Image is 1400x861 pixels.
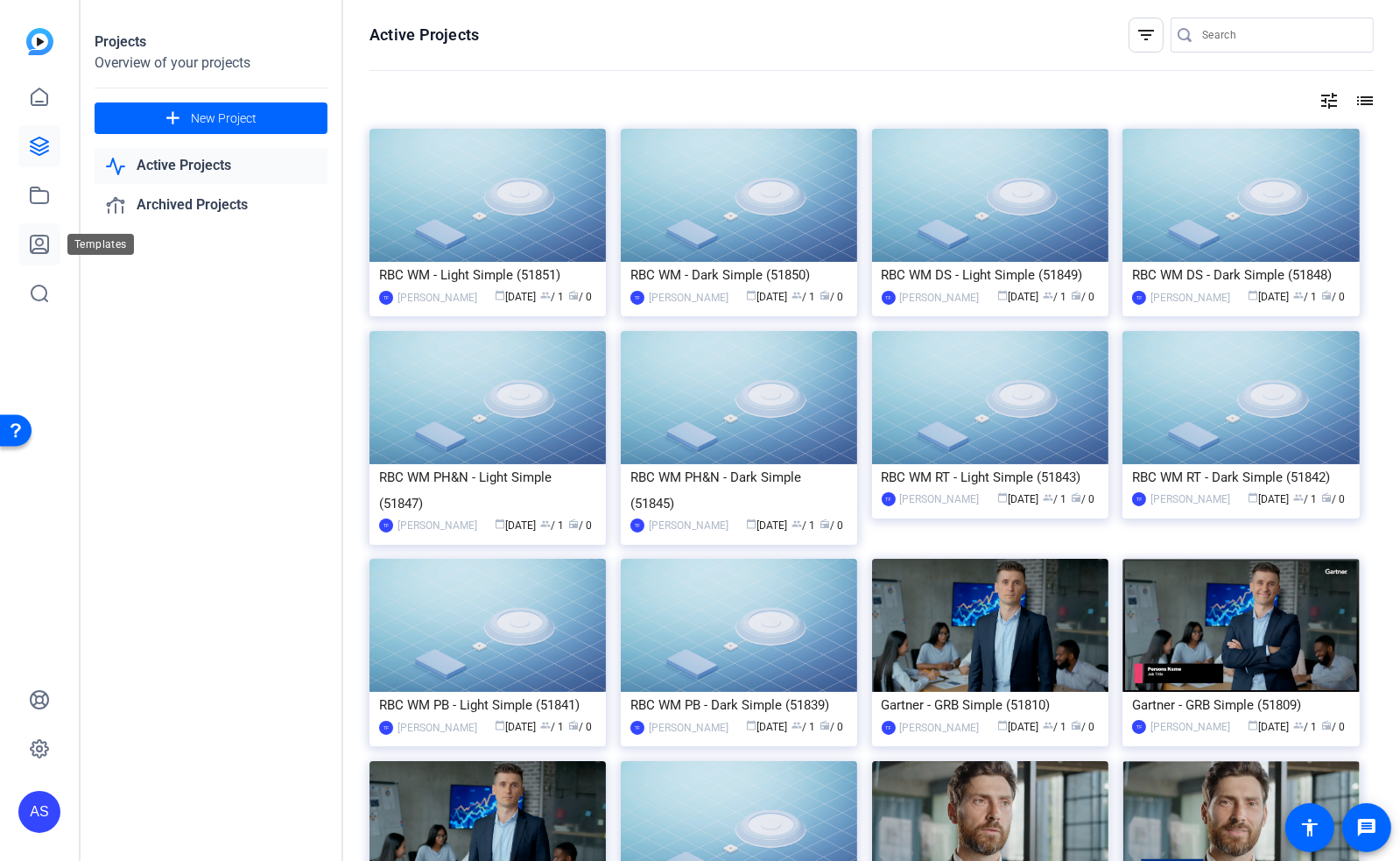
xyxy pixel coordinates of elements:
span: group [1294,290,1305,300]
div: RBC WM - Dark Simple (51850) [630,262,848,288]
div: TF [1132,291,1146,305]
div: Templates [67,234,134,255]
span: [DATE] [746,291,787,303]
span: / 1 [540,519,564,532]
span: radio [568,720,579,730]
div: Gartner - GRB Simple (51810) [882,692,1099,718]
div: Overview of your projects [95,53,327,74]
span: group [1294,720,1305,730]
div: [PERSON_NAME] [1150,718,1230,736]
span: / 1 [791,721,815,733]
span: calendar_today [495,720,505,730]
mat-icon: add [162,108,184,130]
div: TF [379,721,393,735]
mat-icon: message [1356,817,1377,838]
span: group [791,720,802,730]
span: radio [568,290,579,300]
span: [DATE] [746,519,787,532]
span: group [540,290,551,300]
span: radio [820,720,830,730]
span: group [1043,290,1053,300]
span: radio [1322,720,1333,730]
div: TF [882,291,896,305]
span: calendar_today [997,720,1008,730]
div: [PERSON_NAME] [397,719,477,737]
span: / 0 [1071,291,1094,303]
div: [PERSON_NAME] [649,719,728,737]
mat-icon: filter_list [1136,25,1157,46]
div: [PERSON_NAME] [397,517,477,534]
span: [DATE] [997,721,1038,733]
div: [PERSON_NAME] [649,517,728,534]
div: TF [630,721,644,735]
span: / 1 [791,519,815,532]
span: / 1 [1043,291,1066,303]
span: / 0 [1071,721,1094,733]
span: [DATE] [1249,291,1290,303]
span: calendar_today [746,290,756,300]
div: TF [882,721,896,735]
div: RBC WM PB - Light Simple (51841) [379,692,596,718]
mat-icon: list [1353,90,1374,111]
div: [PERSON_NAME] [900,490,980,508]
span: radio [820,290,830,300]
span: radio [1071,290,1081,300]
div: TF [379,291,393,305]
span: calendar_today [746,720,756,730]
mat-icon: tune [1319,90,1340,111]
span: / 0 [568,519,592,532]
span: / 1 [1294,721,1318,733]
span: New Project [191,109,257,128]
div: [PERSON_NAME] [1150,289,1230,307]
img: blue-gradient.svg [26,28,53,55]
div: [PERSON_NAME] [649,289,728,307]
span: / 0 [1322,291,1346,303]
span: calendar_today [495,519,505,529]
span: / 0 [820,721,843,733]
span: radio [1322,492,1333,503]
span: calendar_today [1249,492,1259,503]
span: [DATE] [495,519,536,532]
div: TF [630,291,644,305]
span: calendar_today [746,519,756,529]
div: TF [882,492,896,506]
div: RBC WM - Light Simple (51851) [379,262,596,288]
div: Projects [95,32,327,53]
span: / 1 [540,721,564,733]
span: group [791,290,802,300]
div: RBC WM DS - Light Simple (51849) [882,262,1099,288]
span: [DATE] [495,721,536,733]
span: / 0 [1071,493,1094,505]
span: / 0 [568,721,592,733]
span: radio [1322,290,1333,300]
span: [DATE] [997,291,1038,303]
span: / 1 [1294,291,1318,303]
span: group [1043,492,1053,503]
span: calendar_today [1249,720,1259,730]
div: RBC WM RT - Light Simple (51843) [882,464,1099,490]
input: Search [1202,25,1360,46]
div: TF [1132,492,1146,506]
span: / 0 [1322,721,1346,733]
div: TF [630,519,644,533]
span: radio [820,519,830,529]
span: radio [568,519,579,529]
span: group [791,519,802,529]
span: / 0 [1322,493,1346,505]
div: [PERSON_NAME] [397,289,477,307]
span: radio [1071,492,1081,503]
span: / 1 [791,291,815,303]
span: calendar_today [495,290,505,300]
span: [DATE] [1249,493,1290,505]
div: RBC WM PH&N - Light Simple (51847) [379,464,596,517]
div: AS [18,791,60,833]
span: group [1294,492,1305,503]
a: Archived Projects [95,187,327,223]
span: radio [1071,720,1081,730]
a: Active Projects [95,148,327,184]
span: [DATE] [746,721,787,733]
div: RBC WM PH&N - Dark Simple (51845) [630,464,848,517]
span: / 0 [820,291,843,303]
span: calendar_today [1249,290,1259,300]
span: / 1 [1043,493,1066,505]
